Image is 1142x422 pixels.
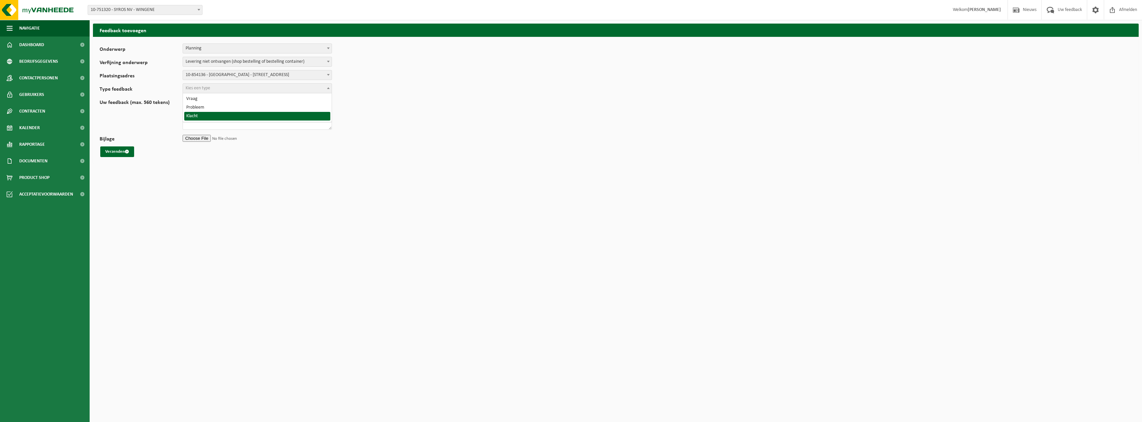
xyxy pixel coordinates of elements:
[19,37,44,53] span: Dashboard
[100,87,183,93] label: Type feedback
[19,120,40,136] span: Kalender
[88,5,202,15] span: 10-751320 - SYROS NV - WINGENE
[100,47,183,53] label: Onderwerp
[100,136,183,143] label: Bijlage
[100,60,183,67] label: Verfijning onderwerp
[184,95,330,103] li: Vraag
[184,103,330,112] li: Probleem
[100,73,183,80] label: Plaatsingsadres
[184,112,330,121] li: Klacht
[19,103,45,120] span: Contracten
[19,70,58,86] span: Contactpersonen
[19,86,44,103] span: Gebruikers
[93,24,1139,37] h2: Feedback toevoegen
[183,70,332,80] span: 10-854136 - SYROS OOSTENDE - IJSLANDSTRAAT 10 - OOSTENDE
[19,136,45,153] span: Rapportage
[19,53,58,70] span: Bedrijfsgegevens
[186,86,210,91] span: Kies een type
[183,57,332,66] span: Levering niet ontvangen (shop bestelling of bestelling container)
[183,57,332,67] span: Levering niet ontvangen (shop bestelling of bestelling container)
[19,186,73,203] span: Acceptatievoorwaarden
[19,20,40,37] span: Navigatie
[19,153,47,169] span: Documenten
[100,100,183,130] label: Uw feedback (max. 560 tekens)
[968,7,1001,12] strong: [PERSON_NAME]
[183,44,332,53] span: Planning
[19,169,49,186] span: Product Shop
[100,146,134,157] button: Verzenden
[183,43,332,53] span: Planning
